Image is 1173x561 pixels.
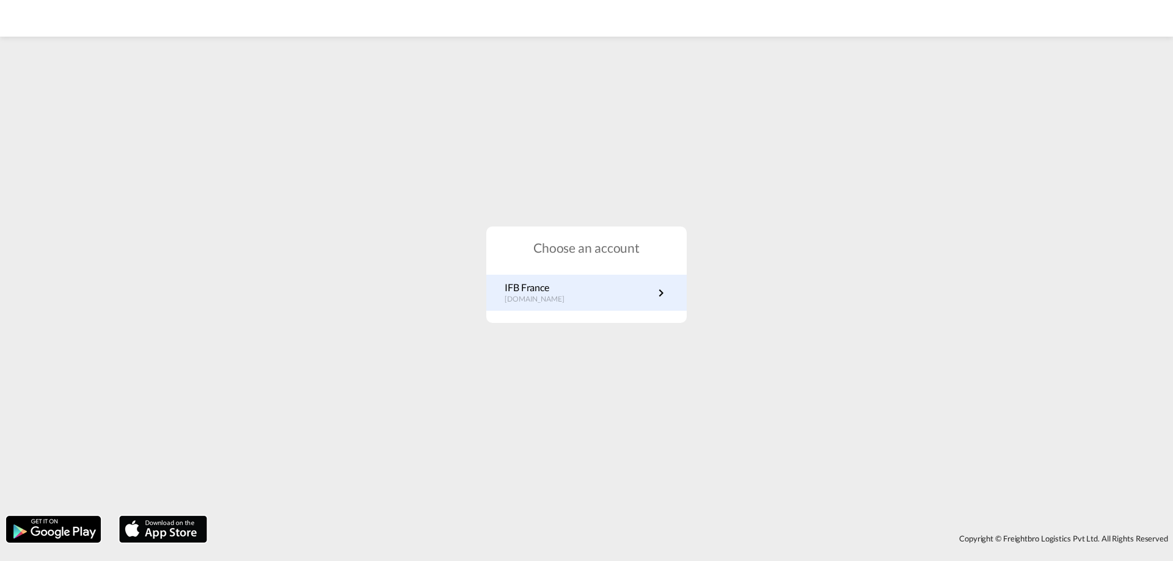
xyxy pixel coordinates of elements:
p: IFB France [505,281,577,294]
a: IFB France[DOMAIN_NAME] [505,281,668,305]
p: [DOMAIN_NAME] [505,294,577,305]
img: google.png [5,515,102,544]
md-icon: icon-chevron-right [654,286,668,300]
img: apple.png [118,515,208,544]
div: Copyright © Freightbro Logistics Pvt Ltd. All Rights Reserved [213,528,1173,549]
h1: Choose an account [486,239,687,256]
